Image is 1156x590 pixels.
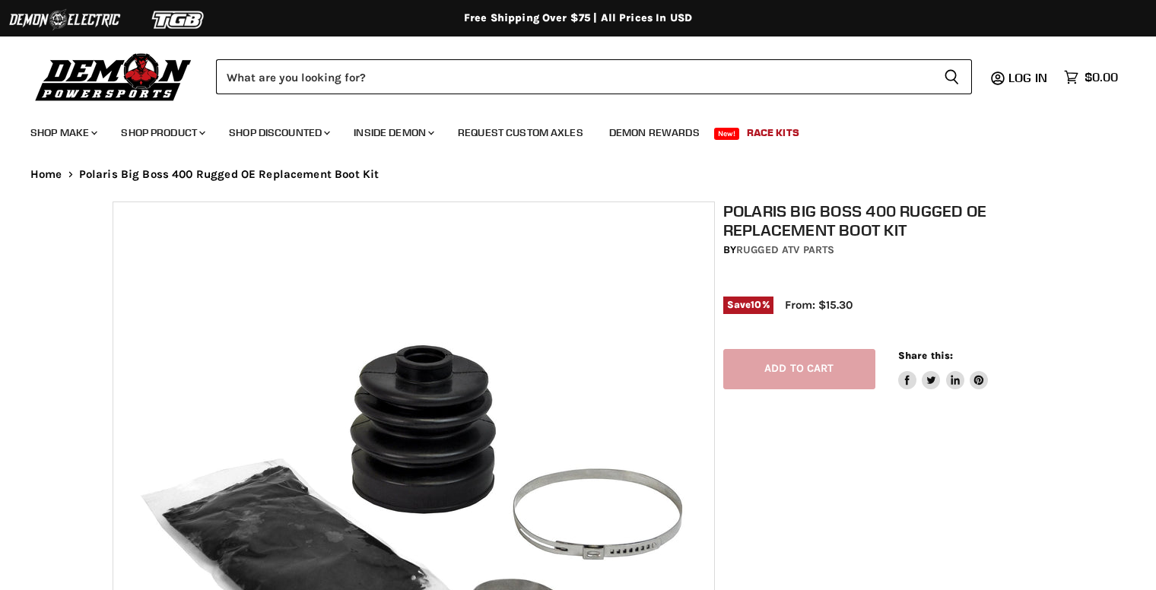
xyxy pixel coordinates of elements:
img: TGB Logo 2 [122,5,236,34]
span: Share this: [898,350,953,361]
a: Request Custom Axles [446,117,595,148]
span: Polaris Big Boss 400 Rugged OE Replacement Boot Kit [79,168,380,181]
a: Shop Discounted [218,117,339,148]
div: by [723,242,1052,259]
h1: Polaris Big Boss 400 Rugged OE Replacement Boot Kit [723,201,1052,239]
span: 10 [751,299,761,310]
a: Shop Product [110,117,214,148]
a: Race Kits [735,117,811,148]
input: Search [216,59,932,94]
a: Home [30,168,62,181]
a: Demon Rewards [598,117,711,148]
a: Shop Make [19,117,106,148]
span: New! [714,128,740,140]
span: Log in [1008,70,1047,85]
span: $0.00 [1085,70,1118,84]
span: Save % [723,297,773,313]
img: Demon Electric Logo 2 [8,5,122,34]
a: $0.00 [1056,66,1126,88]
span: From: $15.30 [785,298,853,312]
ul: Main menu [19,111,1114,148]
a: Log in [1002,71,1056,84]
aside: Share this: [898,349,989,389]
img: Demon Powersports [30,49,197,103]
a: Rugged ATV Parts [736,243,834,256]
form: Product [216,59,972,94]
a: Inside Demon [342,117,443,148]
button: Search [932,59,972,94]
